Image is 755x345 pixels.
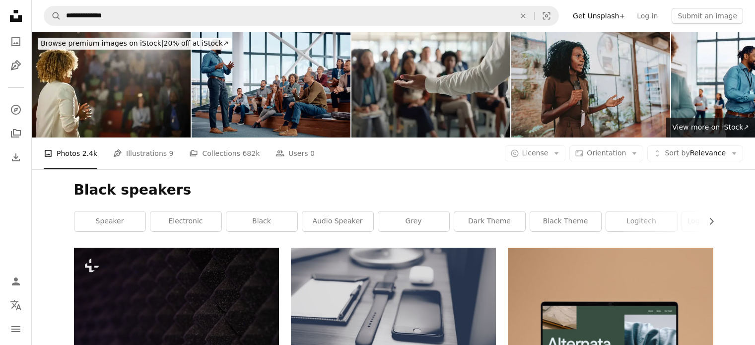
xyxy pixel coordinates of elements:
[74,211,145,231] a: speaker
[666,118,755,138] a: View more on iStock↗
[378,211,449,231] a: grey
[6,147,26,167] a: Download History
[226,211,297,231] a: black
[41,39,229,47] span: 20% off at iStock ↗
[6,100,26,120] a: Explore
[275,138,315,169] a: Users 0
[32,32,238,56] a: Browse premium images on iStock|20% off at iStock↗
[512,6,534,25] button: Clear
[351,32,510,138] img: Hand, presentation and workshop or conference for company, team building and discussion of strate...
[169,148,174,159] span: 9
[682,211,753,231] a: logitech speaker
[535,6,558,25] button: Visual search
[6,295,26,315] button: Language
[511,32,670,138] img: Woman giving speaker presentation
[6,319,26,339] button: Menu
[6,272,26,291] a: Log in / Sign up
[310,148,315,159] span: 0
[522,149,549,157] span: License
[6,124,26,143] a: Collections
[6,56,26,75] a: Illustrations
[567,8,631,24] a: Get Unsplash+
[647,145,743,161] button: Sort byRelevance
[192,32,350,138] img: Black businessman talking to large group of entrepreneurs during an education event in conference...
[665,149,689,157] span: Sort by
[113,138,173,169] a: Illustrations 9
[530,211,601,231] a: black theme
[672,123,749,131] span: View more on iStock ↗
[44,6,559,26] form: Find visuals sitewide
[606,211,677,231] a: logitech
[291,301,496,310] a: flat lay photography of iPhone and Apple Watch
[672,8,743,24] button: Submit an image
[32,32,191,138] img: Rear view of the conference speaker giving talk at conference event.
[41,39,163,47] span: Browse premium images on iStock |
[242,148,260,159] span: 682k
[74,311,279,320] a: a close up of a black wall with a diamond pattern
[302,211,373,231] a: audio speaker
[631,8,664,24] a: Log in
[454,211,525,231] a: dark theme
[505,145,566,161] button: License
[74,181,713,199] h1: Black speakers
[150,211,221,231] a: electronic
[569,145,643,161] button: Orientation
[44,6,61,25] button: Search Unsplash
[665,148,726,158] span: Relevance
[587,149,626,157] span: Orientation
[6,32,26,52] a: Photos
[189,138,260,169] a: Collections 682k
[702,211,713,231] button: scroll list to the right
